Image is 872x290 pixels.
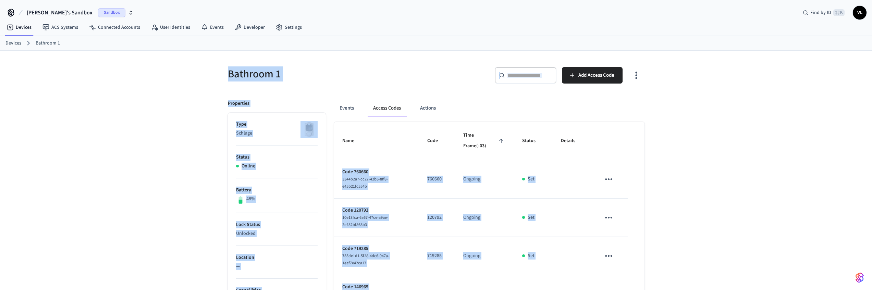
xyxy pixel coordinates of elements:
img: SeamLogoGradient.69752ec5.svg [856,272,864,283]
a: User Identities [146,21,196,34]
p: Unlocked [236,230,318,237]
td: Ongoing [455,160,514,199]
span: 10e13fca-6a67-47ce-a9ae-2e482bf868b3 [342,215,388,228]
p: Set [528,214,535,221]
a: Bathroom 1 [36,40,60,47]
span: Add Access Code [578,71,614,80]
a: ACS Systems [37,21,84,34]
p: 760660 [427,176,447,183]
p: Set [528,176,535,183]
img: Schlage Sense Smart Deadbolt with Camelot Trim, Front [300,121,318,138]
p: Code 719285 [342,245,411,252]
p: Properties [228,100,249,107]
button: Access Codes [368,100,406,116]
p: 48% [246,196,255,203]
button: Add Access Code [562,67,623,84]
div: Find by ID⌘ K [797,7,850,19]
p: 120792 [427,214,447,221]
a: Connected Accounts [84,21,146,34]
span: Name [342,136,363,146]
p: Schlage [236,130,318,137]
a: Developer [229,21,270,34]
p: Battery [236,187,318,194]
p: Type [236,121,318,128]
span: 3344b2a7-cc27-42b6-8ff8-e45b21fc554b [342,176,388,189]
p: — [236,263,318,270]
p: Set [528,252,535,260]
p: Status [236,154,318,161]
span: Find by ID [810,9,831,16]
p: Location [236,254,318,261]
span: Time Frame(-03) [463,130,506,152]
span: Code [427,136,447,146]
span: Details [561,136,584,146]
span: ⌘ K [833,9,845,16]
span: [PERSON_NAME]'s Sandbox [27,9,93,17]
a: Devices [1,21,37,34]
a: Devices [5,40,21,47]
p: Lock Status [236,221,318,228]
td: Ongoing [455,237,514,275]
p: 719285 [427,252,447,260]
p: Code 760660 [342,168,411,176]
span: Status [522,136,544,146]
span: 755de1d1-5f28-4dc6-947a-1eaf7e42ca17 [342,253,389,266]
button: Events [334,100,359,116]
h5: Bathroom 1 [228,67,432,81]
td: Ongoing [455,199,514,237]
p: Code 120792 [342,207,411,214]
p: Online [242,163,255,170]
span: Sandbox [98,8,125,17]
a: Events [196,21,229,34]
span: VL [853,7,866,19]
button: VL [853,6,867,20]
button: Actions [415,100,441,116]
div: ant example [334,100,644,116]
a: Settings [270,21,307,34]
